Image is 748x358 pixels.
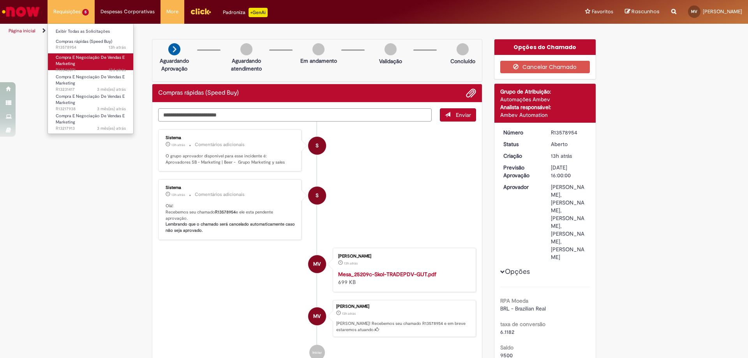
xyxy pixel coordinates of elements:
span: 13h atrás [551,152,572,159]
div: Sistema [166,136,295,140]
span: 13h atrás [171,143,185,147]
img: img-circle-grey.png [312,43,325,55]
span: 13h atrás [342,311,356,316]
span: Rascunhos [632,8,660,15]
time: 29/09/2025 19:06:30 [342,311,356,316]
img: img-circle-grey.png [240,43,252,55]
a: Aberto R13546071 : Compra E Negociação De Vendas E Marketing [48,53,134,70]
img: ServiceNow [1,4,41,19]
div: Opções do Chamado [494,39,596,55]
span: Compra E Negociação De Vendas E Marketing [56,113,125,125]
dt: Criação [497,152,545,160]
a: Rascunhos [625,8,660,16]
span: R13546071 [56,67,126,73]
button: Enviar [440,108,476,122]
span: 13h atrás [171,192,185,197]
span: 3 mês(es) atrás [97,86,126,92]
span: Favoritos [592,8,613,16]
div: R13578954 [551,129,587,136]
dt: Previsão Aprovação [497,164,545,179]
div: Aberto [551,140,587,148]
span: 12d atrás [109,67,126,73]
span: BRL - Brazilian Real [500,305,546,312]
h2: Compras rápidas (Speed Buy) Histórico de tíquete [158,90,239,97]
a: Aberto R13217913 : Compra E Negociação De Vendas E Marketing [48,112,134,129]
b: taxa de conversão [500,321,545,328]
div: Automações Ambev [500,95,590,103]
img: arrow-next.png [168,43,180,55]
time: 01/07/2025 14:11:00 [97,86,126,92]
span: 3 mês(es) atrás [97,106,126,112]
button: Cancelar Chamado [500,61,590,73]
p: Validação [379,57,402,65]
p: Aguardando atendimento [228,57,265,72]
div: [DATE] 16:00:00 [551,164,587,179]
time: 18/09/2025 09:43:56 [109,67,126,73]
span: Compras rápidas (Speed Buy) [56,39,112,44]
div: Analista responsável: [500,103,590,111]
span: [PERSON_NAME] [703,8,742,15]
p: Olá! Recebemos seu chamado e ele esta pendente aprovação. [166,203,295,234]
div: System [308,187,326,205]
a: Aberto R13578954 : Compras rápidas (Speed Buy) [48,37,134,52]
li: Marcos Aurelio Oliveira Venancio [158,300,476,337]
dt: Status [497,140,545,148]
div: [PERSON_NAME], [PERSON_NAME], [PERSON_NAME], [PERSON_NAME], [PERSON_NAME] [551,183,587,261]
time: 29/09/2025 19:06:25 [344,261,358,266]
dt: Aprovador [497,183,545,191]
time: 29/09/2025 19:06:44 [171,143,185,147]
span: 5 [82,9,89,16]
p: O grupo aprovador disponível para esse incidente é: Aprovadores SB - Marketing | Beer - Grupo Mar... [166,153,295,165]
p: [PERSON_NAME]! Recebemos seu chamado R13578954 e em breve estaremos atuando. [336,321,472,333]
div: Grupo de Atribuição: [500,88,590,95]
span: 6.1182 [500,328,514,335]
div: Sistema [166,185,295,190]
span: MV [313,307,321,326]
img: click_logo_yellow_360x200.png [190,5,211,17]
div: Marcos Aurelio Oliveira Venancio [308,307,326,325]
span: R13217913 [56,125,126,132]
span: 13h atrás [109,44,126,50]
p: Concluído [450,57,475,65]
span: 13h atrás [344,261,358,266]
a: Aberto R13217938 : Compra E Negociação De Vendas E Marketing [48,92,134,109]
img: img-circle-grey.png [385,43,397,55]
ul: Trilhas de página [6,24,493,38]
div: 29/09/2025 19:06:30 [551,152,587,160]
span: MV [691,9,697,14]
span: R13231417 [56,86,126,93]
span: S [316,186,319,205]
span: Requisições [53,8,81,16]
a: Página inicial [9,28,35,34]
time: 29/09/2025 19:06:32 [109,44,126,50]
time: 29/09/2025 19:06:30 [551,152,572,159]
ul: Requisições [48,23,134,134]
span: R13578954 [56,44,126,51]
time: 29/09/2025 19:06:42 [171,192,185,197]
div: Marcos Aurelio Oliveira Venancio [308,255,326,273]
p: +GenAi [249,8,268,17]
dt: Número [497,129,545,136]
span: Compra E Negociação De Vendas E Marketing [56,93,125,106]
b: Saldo [500,344,513,351]
a: Mesa_25209c-Skol-TRADEPDV-GUT.pdf [338,271,436,278]
span: 3 mês(es) atrás [97,125,126,131]
div: [PERSON_NAME] [338,254,468,259]
p: Em andamento [300,57,337,65]
span: More [166,8,178,16]
small: Comentários adicionais [195,191,245,198]
span: R13217938 [56,106,126,112]
textarea: Digite sua mensagem aqui... [158,108,432,122]
div: System [308,137,326,155]
div: 699 KB [338,270,468,286]
span: Compra E Negociação De Vendas E Marketing [56,74,125,86]
img: img-circle-grey.png [457,43,469,55]
a: Aberto R13231417 : Compra E Negociação De Vendas E Marketing [48,73,134,90]
small: Comentários adicionais [195,141,245,148]
span: Enviar [456,111,471,118]
span: Despesas Corporativas [101,8,155,16]
time: 26/06/2025 14:44:50 [97,106,126,112]
span: S [316,136,319,155]
div: Ambev Automation [500,111,590,119]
